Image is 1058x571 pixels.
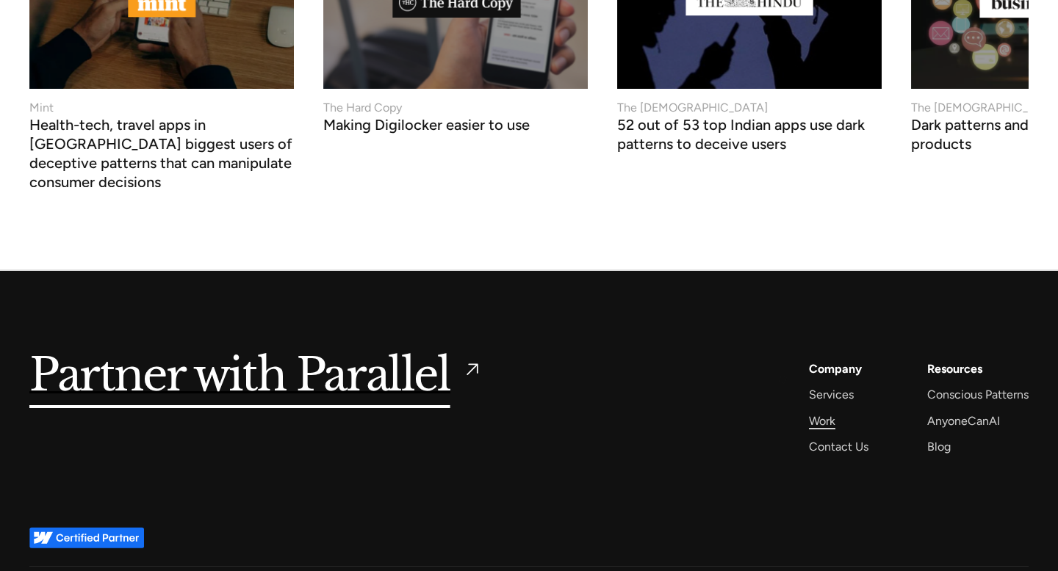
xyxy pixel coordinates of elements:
div: The [DEMOGRAPHIC_DATA] [617,99,768,117]
a: Company [809,359,862,379]
a: Contact Us [809,437,868,457]
div: Mint [29,99,54,117]
div: Resources [927,359,982,379]
h3: Health-tech, travel apps in [GEOGRAPHIC_DATA] biggest users of deceptive patterns that can manipu... [29,120,294,192]
h5: Partner with Parallel [29,359,450,393]
a: Work [809,411,835,431]
div: The Hard Copy [323,99,402,117]
h3: 52 out of 53 top Indian apps use dark patterns to deceive users [617,120,882,153]
a: Conscious Patterns [927,385,1029,404]
a: AnyoneCanAI [927,411,1000,431]
a: Partner with Parallel [29,359,483,393]
a: Blog [927,437,951,457]
a: Services [809,385,854,404]
h3: Making Digilocker easier to use [323,120,530,134]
